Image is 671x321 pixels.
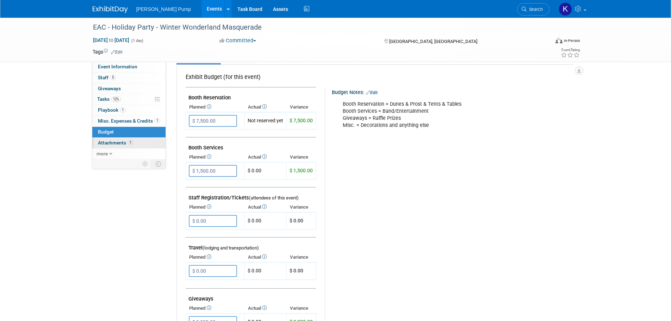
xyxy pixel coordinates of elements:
th: Variance [286,152,316,162]
a: Event Information [92,62,166,72]
th: Actual [244,202,286,212]
span: [PERSON_NAME] Pump [136,6,191,12]
span: 12% [111,97,121,102]
a: Attachments1 [92,138,166,148]
th: Variance [286,202,316,212]
span: (lodging and transportation) [203,245,259,251]
img: ExhibitDay [93,6,128,13]
th: Planned [186,202,244,212]
span: Misc. Expenses & Credits [98,118,160,124]
a: Playbook1 [92,105,166,116]
th: Actual [244,152,286,162]
span: $ 0.00 [290,268,303,273]
div: Booth Reservation = Dunes & Prost & Tents & Tables Booth Services = Band/Entertainment Giveaways ... [338,97,560,132]
span: Attachments [98,140,133,146]
a: Giveaways [92,84,166,94]
span: Playbook [98,107,125,113]
th: Variance [286,303,316,313]
span: $ 0.00 [290,218,303,223]
th: Actual [244,102,286,112]
span: 1 [128,140,133,145]
a: more [92,149,166,159]
img: Format-Inperson.png [555,38,563,43]
td: $ 0.00 [244,162,286,180]
th: Actual [244,252,286,262]
div: Event Format [508,37,580,47]
td: Personalize Event Tab Strip [139,159,151,168]
th: Variance [286,252,316,262]
td: Staff Registration/Tickets [186,187,316,203]
span: Search [527,7,543,12]
a: Tasks12% [92,94,166,105]
td: Not reserved yet [244,112,286,130]
th: Planned [186,152,244,162]
span: Budget [98,129,114,135]
a: Edit [366,90,378,95]
a: Edit [111,50,123,55]
div: Exhibit Budget (for this event) [186,73,313,85]
th: Planned [186,102,244,112]
div: Budget Notes: [332,87,573,96]
td: Toggle Event Tabs [151,159,166,168]
div: Event Rating [561,48,580,52]
span: Staff [98,75,116,80]
span: [GEOGRAPHIC_DATA], [GEOGRAPHIC_DATA] [389,39,477,44]
span: Giveaways [98,86,121,91]
img: Karrin Scott [559,2,572,16]
th: Planned [186,303,244,313]
th: Planned [186,252,244,262]
td: $ 0.00 [244,212,286,230]
span: (1 day) [131,38,143,43]
span: (attendees of this event) [249,195,299,200]
span: Event Information [98,64,137,69]
td: Tags [93,48,123,55]
a: Search [517,3,549,16]
a: Staff5 [92,73,166,83]
a: Misc. Expenses & Credits1 [92,116,166,126]
span: 5 [110,75,116,80]
td: Booth Services [186,137,316,153]
span: $ 1,500.00 [290,168,313,173]
td: Booth Reservation [186,87,316,103]
span: 1 [120,107,125,113]
td: Travel [186,237,316,253]
span: $ 7,500.00 [290,118,313,123]
span: 1 [155,118,160,123]
span: Tasks [97,96,121,102]
th: Actual [244,303,286,313]
span: to [108,37,114,43]
a: Budget [92,127,166,137]
td: Giveaways [186,289,316,304]
div: EAC - Holiday Party - Winter Wonderland Masquerade [91,21,539,34]
button: Committed [217,37,259,44]
span: more [97,151,108,156]
div: In-Person [564,38,580,43]
span: [DATE] [DATE] [93,37,130,43]
th: Variance [286,102,316,112]
td: $ 0.00 [244,263,286,280]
